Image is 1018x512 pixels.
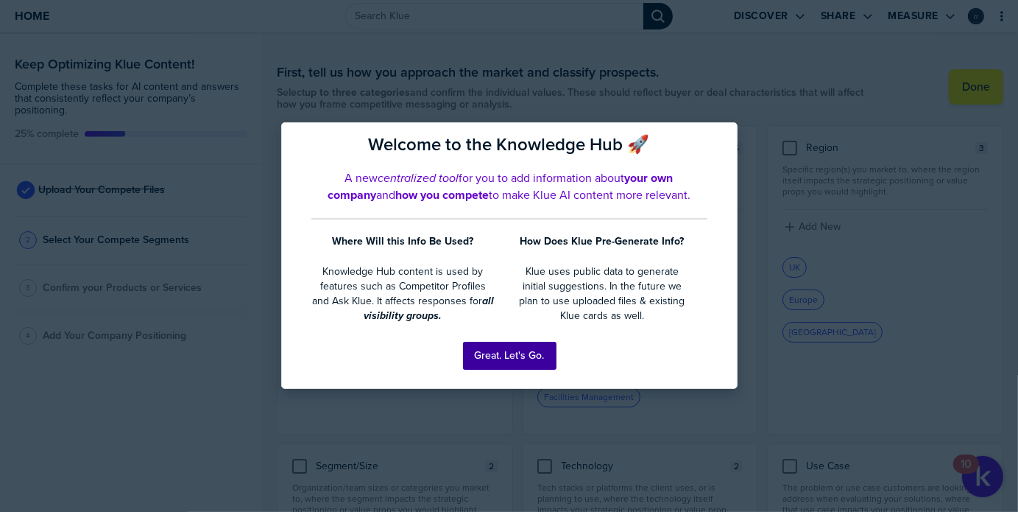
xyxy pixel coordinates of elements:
div: [PERSON_NAME] [52,121,138,136]
em: centralized tool [378,169,459,186]
strong: Where Will this Info Be Used? [333,234,474,249]
span: to make Klue AI content more relevant. [489,186,690,203]
strong: how you compete [395,186,489,203]
span: Knowledge Hub content is used by features such as Competitor Profiles and Ask Klue. It affects re... [312,264,489,309]
em: all visibility groups. [364,293,498,323]
span: and [376,186,395,203]
div: Close [258,6,285,32]
span: Rate your conversation [52,107,172,119]
span: Home [58,460,88,471]
strong: your own company [328,169,676,203]
button: Close [714,132,724,150]
h1: Messages [109,7,188,32]
img: Deseree avatar [21,53,39,71]
div: • [DATE] [141,121,182,136]
img: Profile image for Kirsten [17,106,46,136]
span: for you to add information about [459,169,625,186]
span: You’ll get replies here and in your email: ✉️ [PERSON_NAME][EMAIL_ADDRESS][PERSON_NAME][DOMAIN_NA... [49,52,814,64]
span: Messages [192,460,249,471]
button: Ask a question [81,379,214,408]
strong: How Does Klue Pre-Generate Info? [520,234,685,249]
div: • 14m ago [74,66,126,82]
div: S [15,65,32,83]
button: Messages [147,424,294,483]
div: Klue [49,66,71,82]
img: Kirsten avatar [27,65,45,83]
p: Klue uses public data to generate initial suggestions. In the future we plan to use uploaded file... [514,264,691,324]
span: A new [345,169,378,186]
button: Great. Let's Go. [463,342,556,370]
h2: Welcome to the Knowledge Hub 🚀 [311,134,707,155]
